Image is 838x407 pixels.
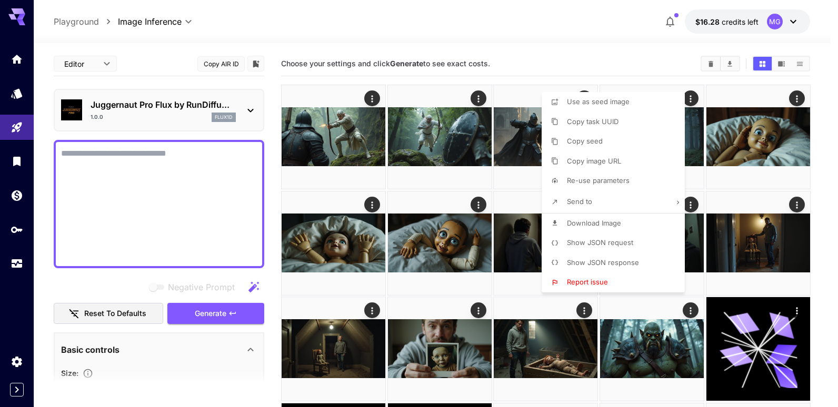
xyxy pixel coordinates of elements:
[567,238,633,247] span: Show JSON request
[567,137,603,145] span: Copy seed
[567,197,592,206] span: Send to
[567,97,630,106] span: Use as seed image
[567,219,621,227] span: Download Image
[567,258,639,267] span: Show JSON response
[567,176,630,185] span: Re-use parameters
[567,278,608,286] span: Report issue
[567,117,618,126] span: Copy task UUID
[567,157,621,165] span: Copy image URL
